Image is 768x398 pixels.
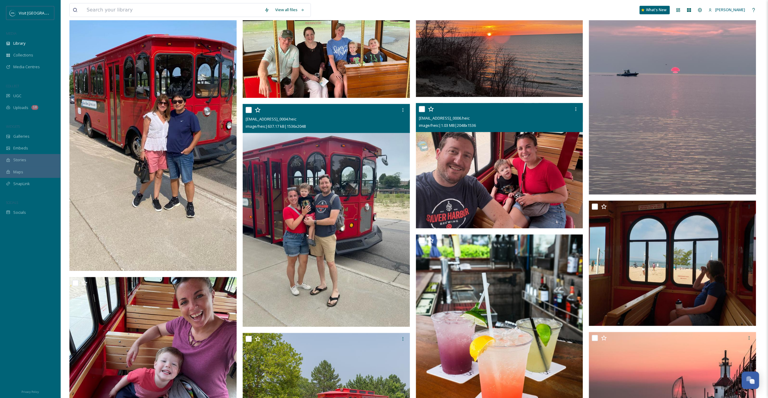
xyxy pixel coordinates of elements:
[31,105,38,110] div: 18
[13,169,23,175] span: Maps
[13,133,30,139] span: Galleries
[13,93,21,99] span: UGC
[13,145,28,151] span: Embeds
[419,123,476,128] span: image/heic | 1.03 MB | 2048 x 1536
[19,10,86,16] span: Visit [GEOGRAPHIC_DATA][US_STATE]
[639,6,670,14] a: What's New
[13,52,33,58] span: Collections
[589,201,756,326] img: ext_1755904778.827314_alicia@colomapubliclibrary.net-inbound6288203275503195971.jpg
[272,4,308,16] a: View all files
[6,84,19,88] span: COLLECT
[6,200,18,205] span: SOCIALS
[21,390,39,394] span: Privacy Policy
[84,3,261,17] input: Search your library
[13,181,30,187] span: SnapLink
[6,31,17,36] span: MEDIA
[13,210,26,215] span: Socials
[715,7,745,12] span: [PERSON_NAME]
[13,64,40,70] span: Media Centres
[246,116,296,122] span: [EMAIL_ADDRESS]_0004.heic
[419,115,470,121] span: [EMAIL_ADDRESS]_0006.heic
[13,157,26,163] span: Stories
[10,10,16,16] img: SM%20Social%20Profile.png
[13,40,25,46] span: Library
[6,124,20,129] span: WIDGETS
[21,388,39,395] a: Privacy Policy
[741,371,759,389] button: Open Chat
[243,104,410,327] img: ext_1755911405.706201_Kaltzbar@gmail.com-IMG_0004.heic
[705,4,748,16] a: [PERSON_NAME]
[246,124,306,129] span: image/heic | 637.17 kB | 1536 x 2048
[13,105,28,111] span: Uploads
[416,103,583,229] img: ext_1755911405.704355_Kaltzbar@gmail.com-IMG_0006.heic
